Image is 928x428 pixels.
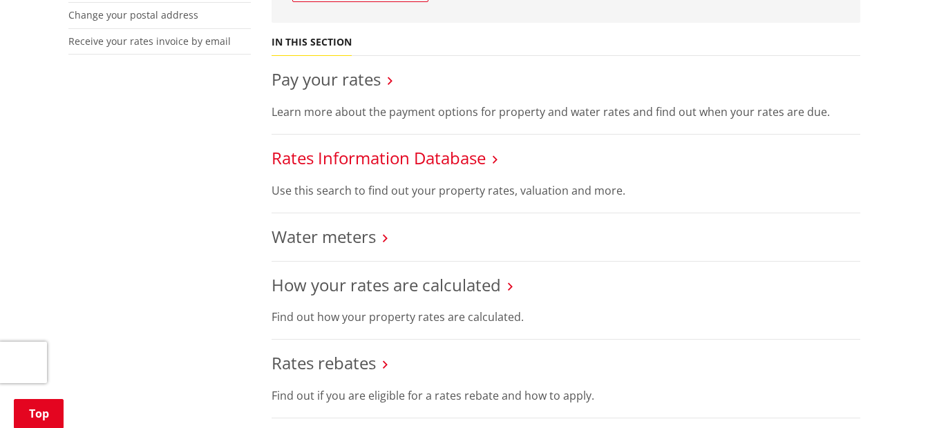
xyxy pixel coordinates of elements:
[272,309,860,325] p: Find out how your property rates are calculated.
[272,146,486,169] a: Rates Information Database
[272,68,381,90] a: Pay your rates
[68,35,231,48] a: Receive your rates invoice by email
[272,225,376,248] a: Water meters
[68,8,198,21] a: Change your postal address
[272,104,860,120] p: Learn more about the payment options for property and water rates and find out when your rates ar...
[14,399,64,428] a: Top
[272,37,352,48] h5: In this section
[864,370,914,420] iframe: Messenger Launcher
[272,182,860,199] p: Use this search to find out your property rates, valuation and more.
[272,273,501,296] a: How your rates are calculated
[272,351,376,374] a: Rates rebates
[272,387,860,404] p: Find out if you are eligible for a rates rebate and how to apply.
